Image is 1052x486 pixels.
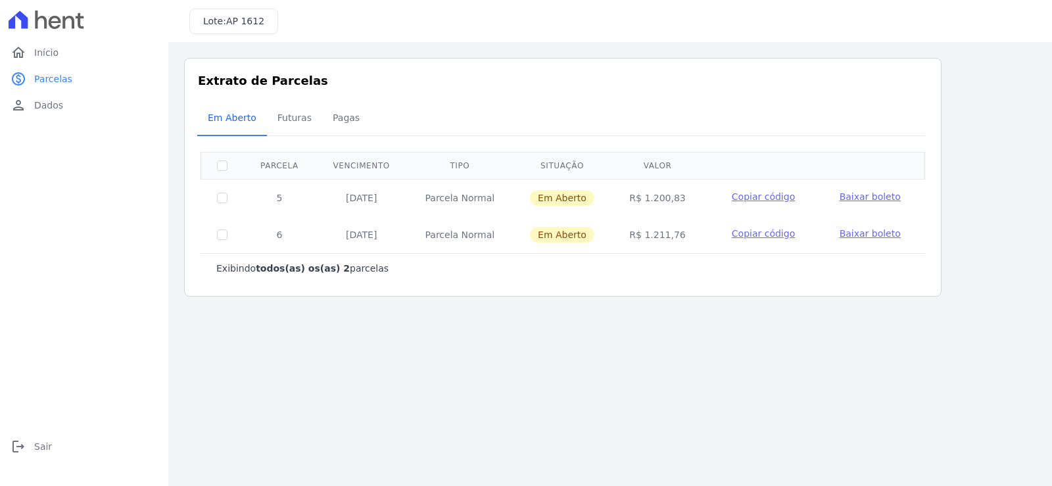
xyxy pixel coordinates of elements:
td: [DATE] [316,179,408,216]
button: Copiar código [719,227,807,240]
b: todos(as) os(as) 2 [256,263,350,274]
a: Em Aberto [197,102,267,136]
td: 6 [243,216,316,253]
td: Parcela Normal [407,179,512,216]
h3: Lote: [203,14,264,28]
td: R$ 1.200,83 [612,179,704,216]
td: R$ 1.211,76 [612,216,704,253]
a: Baixar boleto [840,227,901,240]
th: Situação [512,152,612,179]
a: Futuras [267,102,322,136]
span: Início [34,46,59,59]
a: logoutSair [5,433,163,460]
span: Copiar código [732,228,795,239]
span: Dados [34,99,63,112]
span: Em Aberto [530,190,594,206]
span: Baixar boleto [840,191,901,202]
a: Pagas [322,102,370,136]
th: Valor [612,152,704,179]
th: Tipo [407,152,512,179]
span: Baixar boleto [840,228,901,239]
td: [DATE] [316,216,408,253]
td: 5 [243,179,316,216]
span: Futuras [270,105,320,131]
i: home [11,45,26,61]
span: Parcelas [34,72,72,85]
td: Parcela Normal [407,216,512,253]
span: Pagas [325,105,368,131]
th: Parcela [243,152,316,179]
span: Em Aberto [530,227,594,243]
span: Sair [34,440,52,453]
th: Vencimento [316,152,408,179]
i: person [11,97,26,113]
span: Em Aberto [200,105,264,131]
h3: Extrato de Parcelas [198,72,928,89]
a: personDados [5,92,163,118]
p: Exibindo parcelas [216,262,389,275]
span: AP 1612 [226,16,264,26]
a: paidParcelas [5,66,163,92]
a: homeInício [5,39,163,66]
button: Copiar código [719,190,807,203]
span: Copiar código [732,191,795,202]
i: logout [11,439,26,454]
a: Baixar boleto [840,190,901,203]
i: paid [11,71,26,87]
